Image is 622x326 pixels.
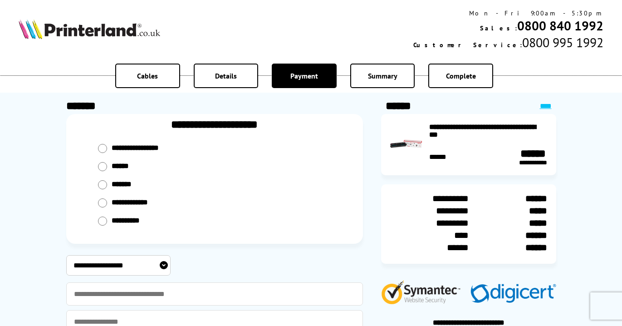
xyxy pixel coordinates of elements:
[19,19,160,39] img: Printerland Logo
[290,71,318,80] span: Payment
[368,71,397,80] span: Summary
[413,41,522,49] span: Customer Service:
[522,34,603,51] span: 0800 995 1992
[413,9,603,17] div: Mon - Fri 9:00am - 5:30pm
[480,24,517,32] span: Sales:
[446,71,476,80] span: Complete
[517,17,603,34] a: 0800 840 1992
[137,71,158,80] span: Cables
[215,71,237,80] span: Details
